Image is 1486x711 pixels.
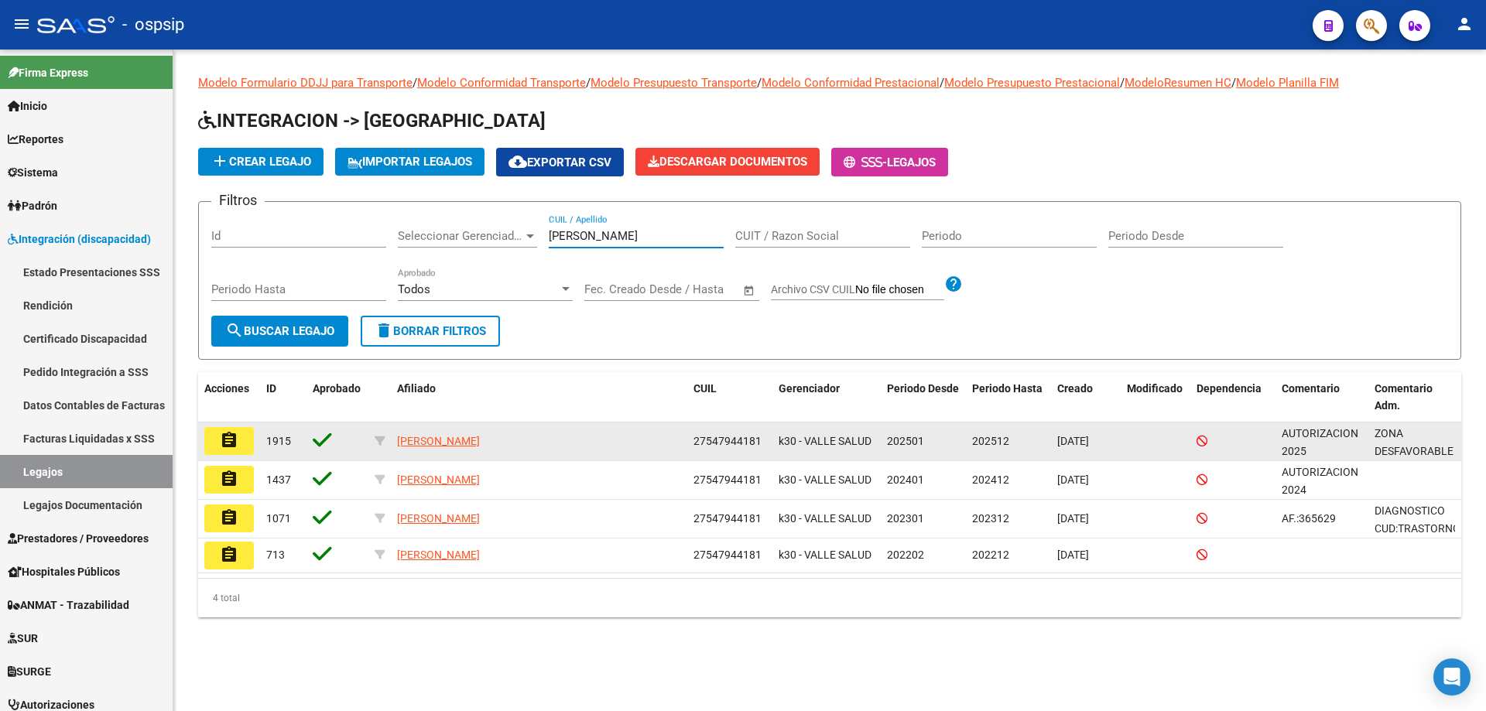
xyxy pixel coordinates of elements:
a: ModeloResumen HC [1125,76,1231,90]
mat-icon: delete [375,321,393,340]
span: 1437 [266,473,291,486]
span: Creado [1057,382,1093,395]
span: Todos [398,282,430,296]
span: ANMAT - Trazabilidad [8,596,129,614]
datatable-header-cell: ID [260,372,306,423]
span: k30 - VALLE SALUD [779,435,871,447]
span: [PERSON_NAME] [397,549,480,561]
datatable-header-cell: Aprobado [306,372,368,423]
span: Dependencia [1197,382,1262,395]
datatable-header-cell: Comentario Adm. [1368,372,1461,423]
span: AF.:365629 [1282,512,1336,525]
span: k30 - VALLE SALUD [779,473,871,486]
span: Sistema [8,164,58,181]
div: Open Intercom Messenger [1433,658,1471,696]
span: Comentario [1282,382,1340,395]
span: - [844,156,887,169]
span: Afiliado [397,382,436,395]
span: k30 - VALLE SALUD [779,549,871,561]
span: - ospsip [122,8,184,42]
span: Crear Legajo [211,155,311,169]
button: Open calendar [741,282,758,299]
span: 27547944181 [693,549,762,561]
button: Exportar CSV [496,148,624,176]
div: 4 total [198,579,1461,617]
a: Modelo Conformidad Prestacional [762,76,940,90]
button: IMPORTAR LEGAJOS [335,148,484,176]
span: ID [266,382,276,395]
span: Borrar Filtros [375,324,486,338]
span: Exportar CSV [508,156,611,169]
span: 202401 [887,473,924,486]
span: 202412 [972,473,1009,486]
mat-icon: assignment [220,508,238,527]
span: [DATE] [1057,549,1089,561]
span: Periodo Hasta [972,382,1043,395]
span: 27547944181 [693,435,762,447]
span: 27547944181 [693,473,762,486]
span: 1915 [266,435,291,447]
span: Legajos [887,156,936,169]
span: [PERSON_NAME] [397,512,480,525]
span: Comentario Adm. [1375,382,1433,412]
a: Modelo Conformidad Transporte [417,76,586,90]
span: 27547944181 [693,512,762,525]
datatable-header-cell: Dependencia [1190,372,1275,423]
button: Crear Legajo [198,148,324,176]
datatable-header-cell: Creado [1051,372,1121,423]
span: Seleccionar Gerenciador [398,229,523,243]
span: AUTORIZACION 2025 [1282,427,1358,457]
input: Fecha inicio [584,282,647,296]
span: [DATE] [1057,435,1089,447]
datatable-header-cell: Gerenciador [772,372,881,423]
span: Hospitales Públicos [8,563,120,580]
span: [PERSON_NAME] [397,435,480,447]
span: Descargar Documentos [648,155,807,169]
mat-icon: help [944,275,963,293]
input: Fecha fin [661,282,736,296]
span: 202202 [887,549,924,561]
span: Integración (discapacidad) [8,231,151,248]
span: [PERSON_NAME] [397,473,480,486]
button: Buscar Legajo [211,316,348,347]
button: -Legajos [831,148,948,176]
div: / / / / / / [198,74,1461,617]
datatable-header-cell: CUIL [687,372,772,423]
span: Reportes [8,131,63,148]
mat-icon: cloud_download [508,152,527,171]
span: 202212 [972,549,1009,561]
span: ZONA DESFAVORABLE 20%. Sosa Naila hasta Abril. baja psp Alarcon 01/08/2025 [1375,427,1457,562]
span: k30 - VALLE SALUD [779,512,871,525]
datatable-header-cell: Periodo Hasta [966,372,1051,423]
mat-icon: assignment [220,431,238,450]
mat-icon: assignment [220,470,238,488]
span: 202312 [972,512,1009,525]
span: IMPORTAR LEGAJOS [348,155,472,169]
span: Padrón [8,197,57,214]
span: Periodo Desde [887,382,959,395]
span: Acciones [204,382,249,395]
span: Modificado [1127,382,1183,395]
span: Inicio [8,97,47,115]
datatable-header-cell: Periodo Desde [881,372,966,423]
span: Prestadores / Proveedores [8,530,149,547]
span: DIAGNOSTICO CUD:TRASTORNOS ESPECÍFICOS DEL DESARROLLO DEL HABLA Y DEL LENGUAJE. [1375,504,1467,623]
button: Borrar Filtros [361,316,500,347]
mat-icon: menu [12,15,31,33]
span: 202301 [887,512,924,525]
span: INTEGRACION -> [GEOGRAPHIC_DATA] [198,110,546,132]
span: Buscar Legajo [225,324,334,338]
datatable-header-cell: Comentario [1275,372,1368,423]
span: [DATE] [1057,473,1089,486]
mat-icon: assignment [220,545,238,564]
span: 713 [266,549,285,561]
mat-icon: person [1455,15,1474,33]
span: Archivo CSV CUIL [771,283,855,296]
datatable-header-cell: Modificado [1121,372,1190,423]
a: Modelo Formulario DDJJ para Transporte [198,76,413,90]
span: CUIL [693,382,717,395]
span: SURGE [8,663,51,680]
span: 1071 [266,512,291,525]
datatable-header-cell: Afiliado [391,372,687,423]
span: 202501 [887,435,924,447]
